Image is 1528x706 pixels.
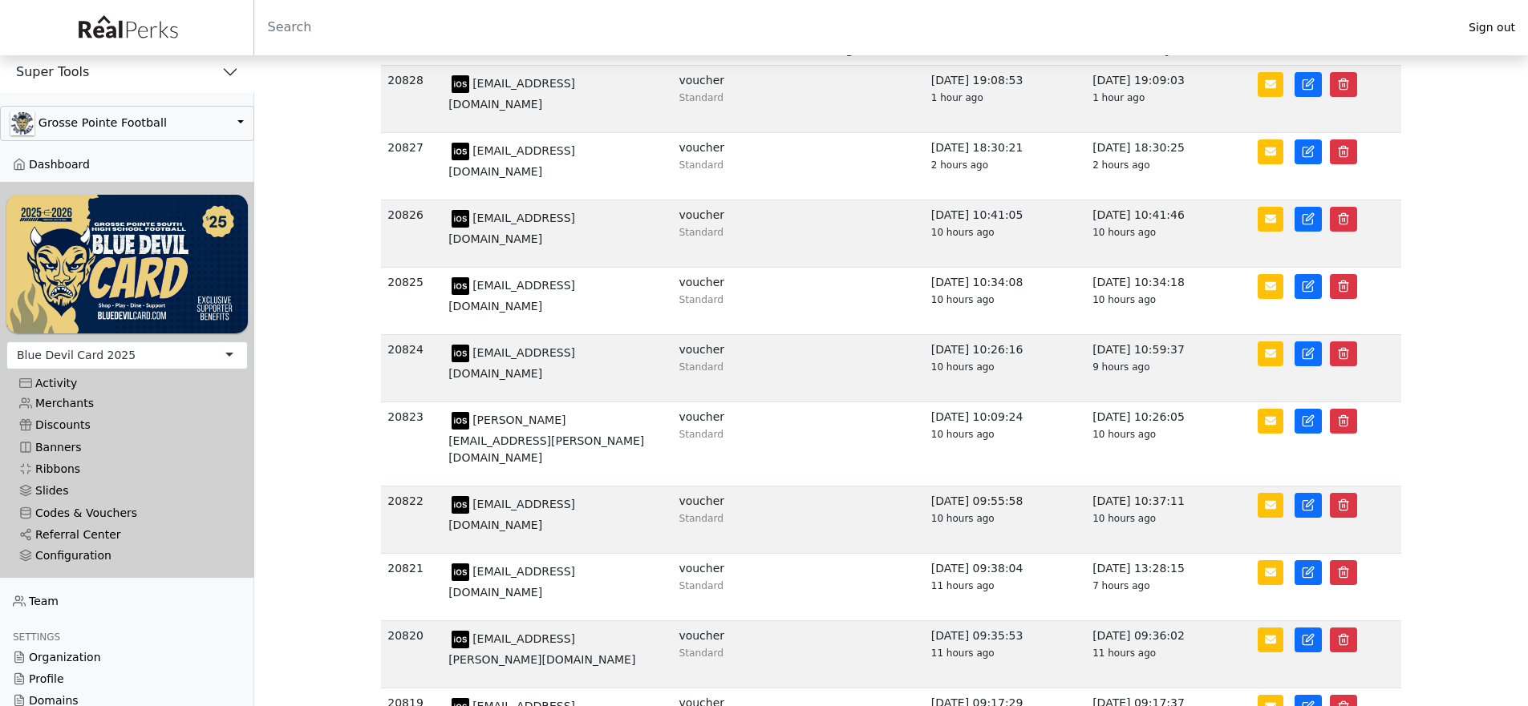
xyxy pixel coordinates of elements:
[679,92,723,103] small: Standard
[1086,268,1247,335] td: [DATE] 10:34:18
[931,429,995,440] span: 10 hours ago
[10,111,34,135] img: GAa1zriJJmkmu1qRtUwg8x1nQwzlKm3DoqW9UgYl.jpg
[6,458,248,480] a: Ribbons
[6,393,248,414] a: Merchants
[1086,621,1247,688] td: [DATE] 09:36:02
[931,580,995,591] span: 11 hours ago
[672,268,770,335] td: voucher
[381,554,442,621] td: 20821
[931,227,995,238] span: 10 hours ago
[1092,513,1156,524] span: 10 hours ago
[679,294,723,305] small: Standard
[442,402,672,486] td: [PERSON_NAME][EMAIL_ADDRESS][PERSON_NAME][DOMAIN_NAME]
[442,554,672,621] td: [EMAIL_ADDRESS][DOMAIN_NAME]
[1086,486,1247,554] td: [DATE] 10:37:11
[448,498,472,510] span: model: iPhone device: ios id: F6D9E210-6F29-4969-8AD4-1DEE0A8329CA
[679,513,723,524] small: Standard
[679,648,723,659] small: Standard
[1092,580,1149,591] span: 7 hours ago
[13,631,60,643] span: Settings
[70,10,185,46] img: real_perks_logo-01.svg
[1086,66,1247,133] td: [DATE] 19:09:03
[931,648,995,659] span: 11 hours ago
[925,66,1086,133] td: [DATE] 19:08:53
[672,133,770,200] td: voucher
[254,8,1456,46] input: Search
[672,621,770,688] td: voucher
[448,565,472,578] span: model: iPhone device: ios id: FA40A992-A5B9-4CE5-974E-F29585E1C1A7
[672,66,770,133] td: voucher
[448,212,472,224] span: model: iPhone device: ios id: 77D27B98-C97A-4AAD-8EBA-479E2F7A7CE1
[448,632,472,645] span: model: iPhone device: ios id: 9D507ABC-1B44-446F-915E-0B1D19F702FA
[672,554,770,621] td: voucher
[931,361,995,373] span: 10 hours ago
[381,486,442,554] td: 20822
[1086,402,1247,486] td: [DATE] 10:26:05
[442,486,672,554] td: [EMAIL_ADDRESS][DOMAIN_NAME]
[442,200,672,268] td: [EMAIL_ADDRESS][DOMAIN_NAME]
[1086,335,1247,402] td: [DATE] 10:59:37
[381,402,442,486] td: 20823
[679,159,723,171] small: Standard
[6,195,248,333] img: WvZzOez5OCqmO91hHZfJL7W2tJ07LbGMjwPPNJwI.png
[931,92,983,103] span: 1 hour ago
[672,200,770,268] td: voucher
[672,335,770,402] td: voucher
[672,402,770,486] td: voucher
[6,480,248,502] a: Slides
[931,294,995,305] span: 10 hours ago
[381,133,442,200] td: 20827
[448,77,472,90] span: model: iPhone device: ios id: 595B28B9-C9E9-43F8-913F-C88FE91A1FE4
[381,268,442,335] td: 20825
[1092,227,1156,238] span: 10 hours ago
[1092,159,1149,171] span: 2 hours ago
[442,335,672,402] td: [EMAIL_ADDRESS][DOMAIN_NAME]
[1092,429,1156,440] span: 10 hours ago
[381,621,442,688] td: 20820
[1092,294,1156,305] span: 10 hours ago
[925,402,1086,486] td: [DATE] 10:09:24
[381,335,442,402] td: 20824
[1086,200,1247,268] td: [DATE] 10:41:46
[679,227,723,238] small: Standard
[381,66,442,133] td: 20828
[925,268,1086,335] td: [DATE] 10:34:08
[1086,554,1247,621] td: [DATE] 13:28:15
[679,361,723,373] small: Standard
[1456,17,1528,38] a: Sign out
[925,133,1086,200] td: [DATE] 18:30:21
[931,159,988,171] span: 2 hours ago
[925,554,1086,621] td: [DATE] 09:38:04
[1092,92,1145,103] span: 1 hour ago
[448,414,472,426] span: model: iPhone device: ios id: 582A3380-8652-449F-AAA8-DEA157125BC9
[381,200,442,268] td: 20826
[1092,648,1156,659] span: 11 hours ago
[925,335,1086,402] td: [DATE] 10:26:16
[448,279,472,292] span: model: iPhone device: ios id: 72DBCBE4-4BB0-4802-A63B-B7985ADF5E16
[679,580,723,591] small: Standard
[6,524,248,546] a: Referral Center
[448,346,472,359] span: model: iPhone device: ios id: A06254A1-97CA-40B5-B7DD-130975A54346
[442,621,672,688] td: [EMAIL_ADDRESS][PERSON_NAME][DOMAIN_NAME]
[19,549,235,563] div: Configuration
[1086,133,1247,200] td: [DATE] 18:30:25
[925,200,1086,268] td: [DATE] 10:41:05
[6,437,248,458] a: Banners
[6,502,248,524] a: Codes & Vouchers
[1092,361,1149,373] span: 9 hours ago
[442,268,672,335] td: [EMAIL_ADDRESS][DOMAIN_NAME]
[442,66,672,133] td: [EMAIL_ADDRESS][DOMAIN_NAME]
[925,621,1086,688] td: [DATE] 09:35:53
[672,486,770,554] td: voucher
[931,513,995,524] span: 10 hours ago
[679,429,723,440] small: Standard
[17,347,136,364] div: Blue Devil Card 2025
[925,486,1086,554] td: [DATE] 09:55:58
[442,133,672,200] td: [EMAIL_ADDRESS][DOMAIN_NAME]
[448,144,472,157] span: model: iPhone device: ios id: BE86A29C-DB93-4328-BBB9-BD5F5551DB06
[6,414,248,436] a: Discounts
[19,377,235,390] div: Activity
